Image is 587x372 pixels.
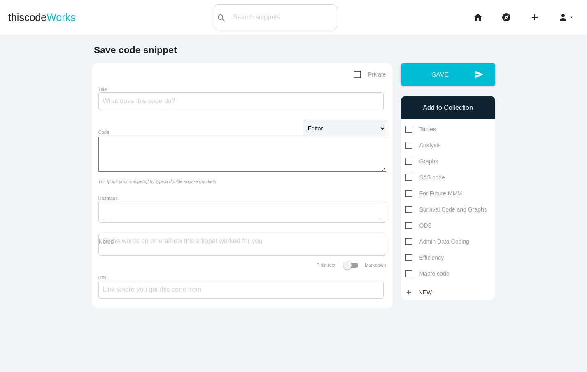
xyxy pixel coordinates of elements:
[98,130,109,135] label: Code
[214,5,229,30] button: search
[94,44,177,55] b: Save code snippet
[98,275,107,280] label: URL
[405,253,444,263] span: Efficiency
[558,4,568,30] i: person
[530,4,540,30] i: add
[405,140,441,151] span: Analysis
[47,12,75,23] span: Works
[405,221,432,231] span: ODS
[317,263,386,267] label: Plain text Markdown
[405,237,469,247] span: Admin Data Coding
[405,188,462,199] span: For Future MMM
[229,9,337,26] input: Search snippets
[98,281,384,299] input: Link where you got this code from
[405,172,445,183] span: SAS code
[401,63,495,86] button: sendSave
[473,4,483,30] i: home
[405,104,491,112] h6: Add to Collection
[405,285,412,300] i: add
[99,238,114,245] label: Notes
[405,269,450,279] span: Macro code
[98,87,107,92] label: Title
[354,70,386,80] span: Private
[98,92,384,110] input: What does this code do?
[217,5,226,31] i: search
[8,4,76,30] a: thiscodeWorks
[568,4,575,30] i: arrow_drop_down
[405,156,438,167] span: Graphs
[405,124,436,135] span: Tables
[405,285,436,300] a: addNew
[98,179,217,184] i: Tip: [[Link your snippets]] by typing double square brackets
[501,4,511,30] i: explore
[475,63,484,86] i: send
[98,195,118,200] label: Hashtags
[405,205,487,215] span: Survival Code and Graphs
